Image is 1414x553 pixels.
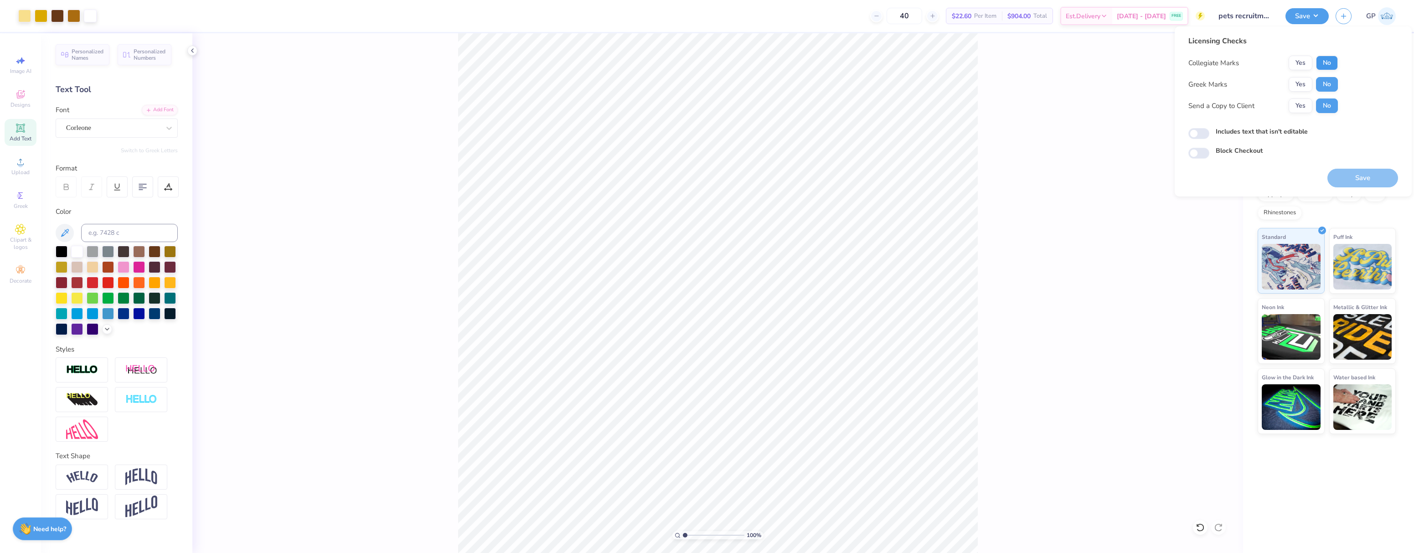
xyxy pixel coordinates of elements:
span: Water based Ink [1333,372,1375,382]
button: No [1316,56,1338,70]
span: Puff Ink [1333,232,1352,242]
span: Clipart & logos [5,236,36,251]
img: Water based Ink [1333,384,1392,430]
span: Neon Ink [1262,302,1284,312]
div: Color [56,207,178,217]
div: Format [56,163,179,174]
div: Text Shape [56,451,178,461]
input: – – [887,8,922,24]
button: Yes [1289,98,1312,113]
div: Add Font [142,105,178,115]
div: Styles [56,344,178,355]
div: Send a Copy to Client [1188,101,1254,111]
img: Flag [66,498,98,516]
button: No [1316,98,1338,113]
span: Image AI [10,67,31,75]
span: Upload [11,169,30,176]
input: Untitled Design [1212,7,1279,25]
div: Collegiate Marks [1188,58,1239,68]
img: Metallic & Glitter Ink [1333,314,1392,360]
button: Yes [1289,77,1312,92]
img: Standard [1262,244,1321,289]
span: [DATE] - [DATE] [1117,11,1166,21]
span: $22.60 [952,11,971,21]
span: Designs [10,101,31,109]
img: 3d Illusion [66,393,98,407]
label: Font [56,105,69,115]
span: Personalized Numbers [134,48,166,61]
a: GP [1366,7,1396,25]
span: Add Text [10,135,31,142]
span: Personalized Names [72,48,104,61]
img: Arch [125,468,157,486]
div: Licensing Checks [1188,36,1338,47]
span: Est. Delivery [1066,11,1100,21]
span: Glow in the Dark Ink [1262,372,1314,382]
span: $904.00 [1007,11,1031,21]
span: Total [1033,11,1047,21]
span: Greek [14,202,28,210]
div: Text Tool [56,83,178,96]
span: 100 % [747,531,761,539]
label: Block Checkout [1216,146,1263,155]
span: GP [1366,11,1376,21]
img: Germaine Penalosa [1378,7,1396,25]
span: Standard [1262,232,1286,242]
span: Per Item [974,11,996,21]
button: Yes [1289,56,1312,70]
div: Rhinestones [1258,206,1302,220]
img: Arc [66,471,98,483]
span: FREE [1171,13,1181,19]
label: Includes text that isn't editable [1216,127,1308,136]
img: Negative Space [125,394,157,405]
span: Decorate [10,277,31,284]
input: e.g. 7428 c [81,224,178,242]
strong: Need help? [33,525,66,533]
img: Shadow [125,364,157,376]
img: Rise [125,496,157,518]
img: Stroke [66,365,98,375]
button: Switch to Greek Letters [121,147,178,154]
img: Glow in the Dark Ink [1262,384,1321,430]
span: Metallic & Glitter Ink [1333,302,1387,312]
button: No [1316,77,1338,92]
div: Greek Marks [1188,79,1227,90]
img: Puff Ink [1333,244,1392,289]
button: Save [1285,8,1329,24]
img: Free Distort [66,419,98,439]
img: Neon Ink [1262,314,1321,360]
